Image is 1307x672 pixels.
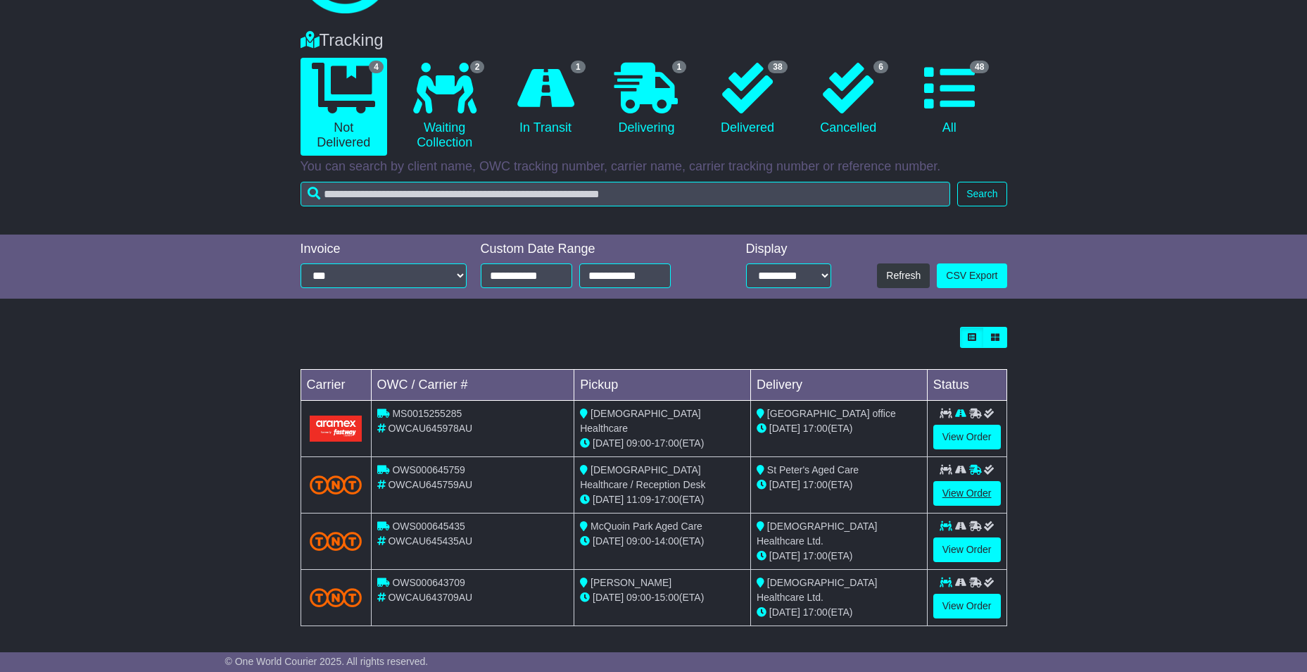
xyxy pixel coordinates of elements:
[750,370,927,401] td: Delivery
[388,535,472,547] span: OWCAU645435AU
[626,535,651,547] span: 09:00
[873,61,888,73] span: 6
[626,592,651,603] span: 09:00
[591,521,702,532] span: McQuoin Park Aged Care
[767,408,896,419] span: [GEOGRAPHIC_DATA] office
[704,58,790,141] a: 38 Delivered
[769,550,800,561] span: [DATE]
[293,30,1014,51] div: Tracking
[301,242,467,257] div: Invoice
[933,481,1001,506] a: View Order
[301,159,1007,175] p: You can search by client name, OWC tracking number, carrier name, carrier tracking number or refe...
[301,58,387,156] a: 4 Not Delivered
[392,464,465,475] span: OWS000645759
[571,61,586,73] span: 1
[803,479,828,490] span: 17:00
[593,592,624,603] span: [DATE]
[591,577,671,588] span: [PERSON_NAME]
[626,494,651,505] span: 11:09
[877,263,930,288] button: Refresh
[655,592,679,603] span: 15:00
[369,61,384,73] span: 4
[593,437,624,449] span: [DATE]
[768,61,787,73] span: 38
[927,370,1006,401] td: Status
[767,464,859,475] span: St Peter's Aged Care
[574,370,751,401] td: Pickup
[655,494,679,505] span: 17:00
[593,535,624,547] span: [DATE]
[388,479,472,490] span: OWCAU645759AU
[757,521,878,547] span: [DEMOGRAPHIC_DATA] Healthcare Ltd.
[580,534,745,549] div: - (ETA)
[502,58,588,141] a: 1 In Transit
[906,58,992,141] a: 48 All
[769,606,800,618] span: [DATE]
[580,492,745,507] div: - (ETA)
[388,592,472,603] span: OWCAU643709AU
[937,263,1006,288] a: CSV Export
[580,408,701,434] span: [DEMOGRAPHIC_DATA] Healthcare
[655,535,679,547] span: 14:00
[580,590,745,605] div: - (ETA)
[746,242,831,257] div: Display
[933,425,1001,449] a: View Order
[310,416,362,442] img: Aramex.png
[757,605,921,620] div: (ETA)
[481,242,707,257] div: Custom Date Range
[626,437,651,449] span: 09:00
[933,537,1001,562] a: View Order
[580,464,705,490] span: [DEMOGRAPHIC_DATA] Healthcare / Reception Desk
[757,549,921,564] div: (ETA)
[933,594,1001,618] a: View Order
[371,370,574,401] td: OWC / Carrier #
[757,577,878,603] span: [DEMOGRAPHIC_DATA] Healthcare Ltd.
[672,61,687,73] span: 1
[803,550,828,561] span: 17:00
[310,532,362,551] img: TNT_Domestic.png
[603,58,690,141] a: 1 Delivering
[392,577,465,588] span: OWS000643709
[310,588,362,607] img: TNT_Domestic.png
[225,656,429,667] span: © One World Courier 2025. All rights reserved.
[769,479,800,490] span: [DATE]
[388,423,472,434] span: OWCAU645978AU
[401,58,488,156] a: 2 Waiting Collection
[580,436,745,451] div: - (ETA)
[803,606,828,618] span: 17:00
[805,58,892,141] a: 6 Cancelled
[392,408,462,419] span: MS0015255285
[757,478,921,492] div: (ETA)
[655,437,679,449] span: 17:00
[392,521,465,532] span: OWS000645435
[310,475,362,494] img: TNT_Domestic.png
[757,421,921,436] div: (ETA)
[769,423,800,434] span: [DATE]
[470,61,485,73] span: 2
[593,494,624,505] span: [DATE]
[301,370,371,401] td: Carrier
[970,61,989,73] span: 48
[957,182,1006,206] button: Search
[803,423,828,434] span: 17:00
